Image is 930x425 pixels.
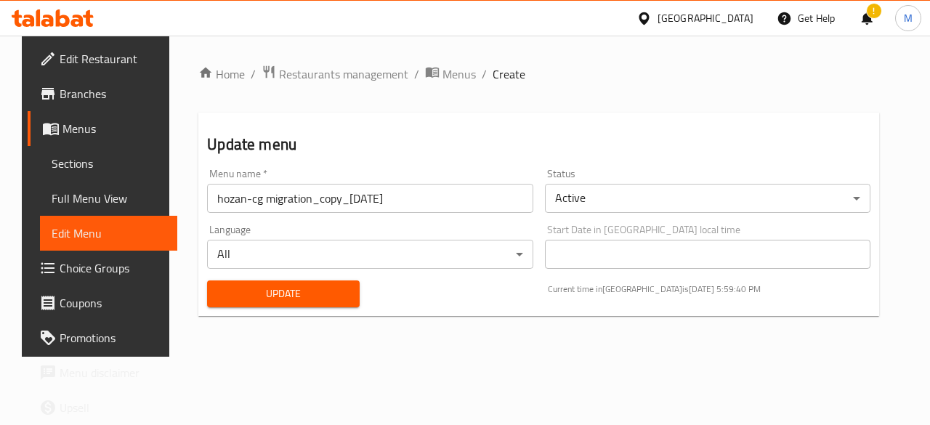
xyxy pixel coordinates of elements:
[207,240,533,269] div: All
[60,85,166,102] span: Branches
[60,50,166,68] span: Edit Restaurant
[414,65,419,83] li: /
[60,294,166,312] span: Coupons
[482,65,487,83] li: /
[28,111,177,146] a: Menus
[28,41,177,76] a: Edit Restaurant
[279,65,408,83] span: Restaurants management
[198,65,879,84] nav: breadcrumb
[207,184,533,213] input: Please enter Menu name
[207,280,360,307] button: Update
[548,283,870,296] p: Current time in [GEOGRAPHIC_DATA] is [DATE] 5:59:40 PM
[658,10,753,26] div: [GEOGRAPHIC_DATA]
[28,286,177,320] a: Coupons
[40,146,177,181] a: Sections
[40,216,177,251] a: Edit Menu
[262,65,408,84] a: Restaurants management
[60,329,166,347] span: Promotions
[28,251,177,286] a: Choice Groups
[219,285,348,303] span: Update
[251,65,256,83] li: /
[545,184,870,213] div: Active
[60,259,166,277] span: Choice Groups
[52,224,166,242] span: Edit Menu
[493,65,525,83] span: Create
[52,190,166,207] span: Full Menu View
[60,364,166,381] span: Menu disclaimer
[28,320,177,355] a: Promotions
[28,390,177,425] a: Upsell
[52,155,166,172] span: Sections
[40,181,177,216] a: Full Menu View
[60,399,166,416] span: Upsell
[425,65,476,84] a: Menus
[62,120,166,137] span: Menus
[442,65,476,83] span: Menus
[198,65,245,83] a: Home
[28,76,177,111] a: Branches
[207,134,870,155] h2: Update menu
[904,10,913,26] span: M
[28,355,177,390] a: Menu disclaimer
